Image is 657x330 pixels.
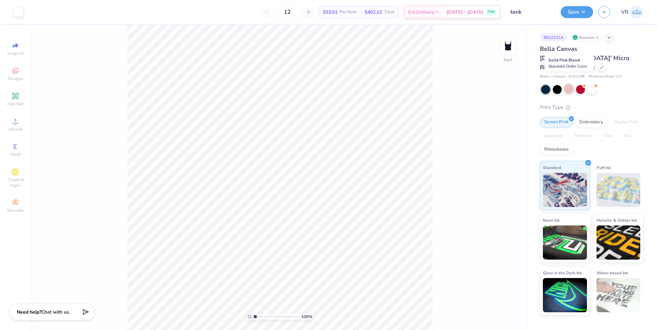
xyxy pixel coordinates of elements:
span: Decorate [7,208,24,213]
img: Vincent Roxas [630,5,643,19]
span: Per Item [340,9,356,16]
div: Print Type [540,104,643,111]
div: Transfers [569,131,597,141]
input: Untitled Design [505,5,556,19]
span: $33.51 [323,9,338,16]
img: Puff Ink [597,173,641,207]
span: Image AI [8,51,24,56]
div: Digital Print [610,117,643,127]
span: Standard [543,164,561,171]
span: Standard Order Color [548,64,587,69]
img: Water based Ink [597,278,641,312]
span: Water based Ink [597,269,628,276]
span: Bella + Canvas [540,74,565,80]
img: Neon Ink [543,225,587,260]
div: Vinyl [599,131,618,141]
img: Standard [543,173,587,207]
div: Screen Print [540,117,573,127]
div: Solid Pink Blend [545,55,594,71]
span: Metallic & Glitter Ink [597,217,637,224]
span: Minimum Order: 12 + [588,74,622,80]
span: # 1012BE [569,74,585,80]
div: Back [504,57,512,63]
span: Upload [9,126,22,132]
strong: Need help? [17,309,41,315]
span: $402.12 [365,9,382,16]
div: Foil [620,131,636,141]
img: Metallic & Glitter Ink [597,225,641,260]
button: Save [561,6,593,18]
span: VR [621,8,628,16]
span: Neon Ink [543,217,560,224]
img: Back [501,40,515,53]
div: # 512121A [540,33,567,42]
span: 100 % [301,314,312,320]
span: Bella Canvas [DEMOGRAPHIC_DATA]' Micro Ribbed Scoop Tank [540,45,629,71]
span: Designs [8,76,23,81]
span: Add Text [7,101,24,107]
div: Revision 1 [571,33,602,42]
span: Total [384,9,394,16]
span: Glow in the Dark Ink [543,269,582,276]
a: VR [621,5,643,19]
span: [DATE] - [DATE] [447,9,483,16]
span: Chat with us. [41,309,70,315]
div: Applique [540,131,567,141]
span: Clipart & logos [3,177,27,188]
span: Puff Ink [597,164,611,171]
span: FREE [488,10,495,14]
span: Greek [10,152,21,157]
input: – – [274,6,301,18]
img: Glow in the Dark Ink [543,278,587,312]
div: Embroidery [575,117,607,127]
div: Rhinestones [540,145,573,155]
span: Est. Delivery [408,9,434,16]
